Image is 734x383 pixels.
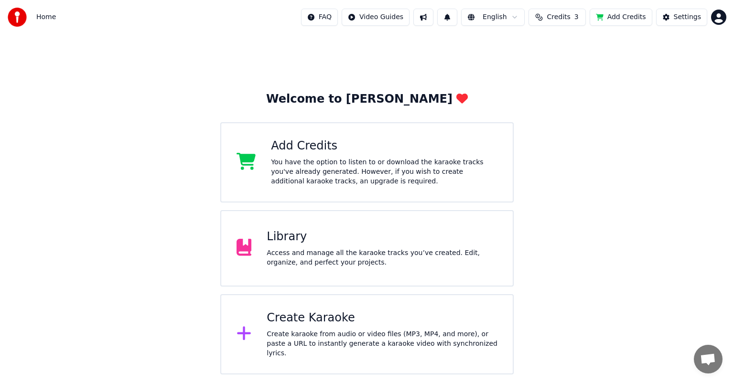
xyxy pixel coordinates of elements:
span: 3 [574,12,579,22]
div: Welcome to [PERSON_NAME] [266,92,468,107]
div: You have the option to listen to or download the karaoke tracks you've already generated. However... [271,158,497,186]
button: Add Credits [590,9,652,26]
button: FAQ [301,9,338,26]
button: Credits3 [529,9,586,26]
button: Video Guides [342,9,410,26]
div: Add Credits [271,138,497,154]
img: youka [8,8,27,27]
div: Create Karaoke [267,310,497,326]
div: Settings [674,12,701,22]
div: Access and manage all the karaoke tracks you’ve created. Edit, organize, and perfect your projects. [267,248,497,267]
button: Settings [656,9,707,26]
span: Home [36,12,56,22]
div: Create karaoke from audio or video files (MP3, MP4, and more), or paste a URL to instantly genera... [267,330,497,358]
span: Credits [547,12,570,22]
div: Open chat [694,345,723,373]
nav: breadcrumb [36,12,56,22]
div: Library [267,229,497,245]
